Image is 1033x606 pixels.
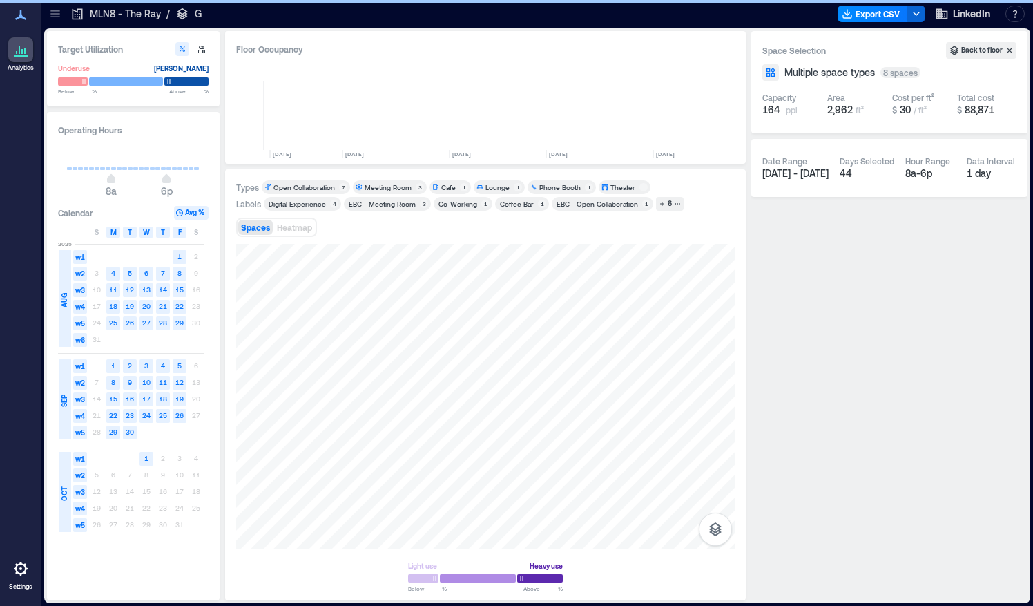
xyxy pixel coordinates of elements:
[166,7,170,21] p: /
[161,361,165,370] text: 4
[142,319,151,327] text: 27
[73,250,87,264] span: w1
[238,220,273,235] button: Spaces
[126,428,134,436] text: 30
[349,199,416,209] div: EBC - Meeting Room
[59,486,70,501] span: OCT
[126,395,134,403] text: 16
[159,302,167,310] text: 21
[905,155,950,167] div: Hour Range
[277,222,312,232] span: Heatmap
[111,378,115,386] text: 8
[142,411,151,419] text: 24
[9,583,32,591] p: Settings
[109,302,117,310] text: 18
[530,559,563,573] div: Heavy use
[73,300,87,314] span: w4
[967,155,1015,167] div: Data Interval
[58,61,90,75] div: Underuse
[178,227,182,238] span: F
[126,319,134,327] text: 26
[452,151,471,158] text: [DATE]
[931,3,994,25] button: LinkedIn
[273,182,335,192] div: Open Collaboration
[827,92,845,103] div: Area
[58,87,97,95] span: Below %
[957,105,962,115] span: $
[241,222,270,232] span: Spaces
[109,395,117,403] text: 15
[58,240,72,248] span: 2025
[236,42,735,56] div: Floor Occupancy
[610,182,635,192] div: Theater
[90,7,161,21] p: MLN8 - The Ray
[236,182,259,193] div: Types
[169,87,209,95] span: Above %
[175,378,184,386] text: 12
[142,285,151,294] text: 13
[73,502,87,515] span: w4
[110,227,117,238] span: M
[892,92,934,103] div: Cost per ft²
[177,269,182,277] text: 8
[194,227,198,238] span: S
[856,105,864,115] span: ft²
[656,197,684,211] button: 6
[73,376,87,390] span: w2
[965,104,994,115] span: 88,871
[128,269,132,277] text: 5
[73,316,87,330] span: w5
[460,183,468,191] div: 1
[666,198,674,210] div: 6
[784,66,875,79] span: Multiple space types
[161,227,165,238] span: T
[95,227,99,238] span: S
[786,104,798,115] span: ppl
[946,42,1016,59] button: Back to floor
[175,302,184,310] text: 22
[441,182,456,192] div: Cafe
[144,269,148,277] text: 6
[273,151,291,158] text: [DATE]
[142,302,151,310] text: 20
[128,378,132,386] text: 9
[109,319,117,327] text: 25
[142,395,151,403] text: 17
[175,395,184,403] text: 19
[345,151,364,158] text: [DATE]
[481,200,490,208] div: 1
[639,183,648,191] div: 1
[967,167,1017,180] div: 1 day
[269,199,326,209] div: Digital Experience
[58,42,209,56] h3: Target Utilization
[154,61,209,75] div: [PERSON_NAME]
[549,151,568,158] text: [DATE]
[58,206,93,220] h3: Calendar
[880,67,920,78] div: 8 spaces
[538,200,546,208] div: 1
[762,155,807,167] div: Date Range
[59,395,70,407] span: SEP
[73,392,87,406] span: w3
[73,267,87,281] span: w2
[762,167,829,179] span: [DATE] - [DATE]
[73,452,87,466] span: w1
[73,409,87,423] span: w4
[195,7,202,21] p: G
[957,92,994,103] div: Total cost
[762,92,796,103] div: Capacity
[59,293,70,307] span: AUG
[73,359,87,373] span: w1
[514,183,522,191] div: 1
[175,319,184,327] text: 29
[175,411,184,419] text: 26
[557,199,638,209] div: EBC - Open Collaboration
[838,6,908,22] button: Export CSV
[523,585,563,593] span: Above %
[416,183,424,191] div: 3
[500,199,534,209] div: Coffee Bar
[330,200,338,208] div: 4
[900,104,911,115] span: 30
[420,200,428,208] div: 3
[111,361,115,370] text: 1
